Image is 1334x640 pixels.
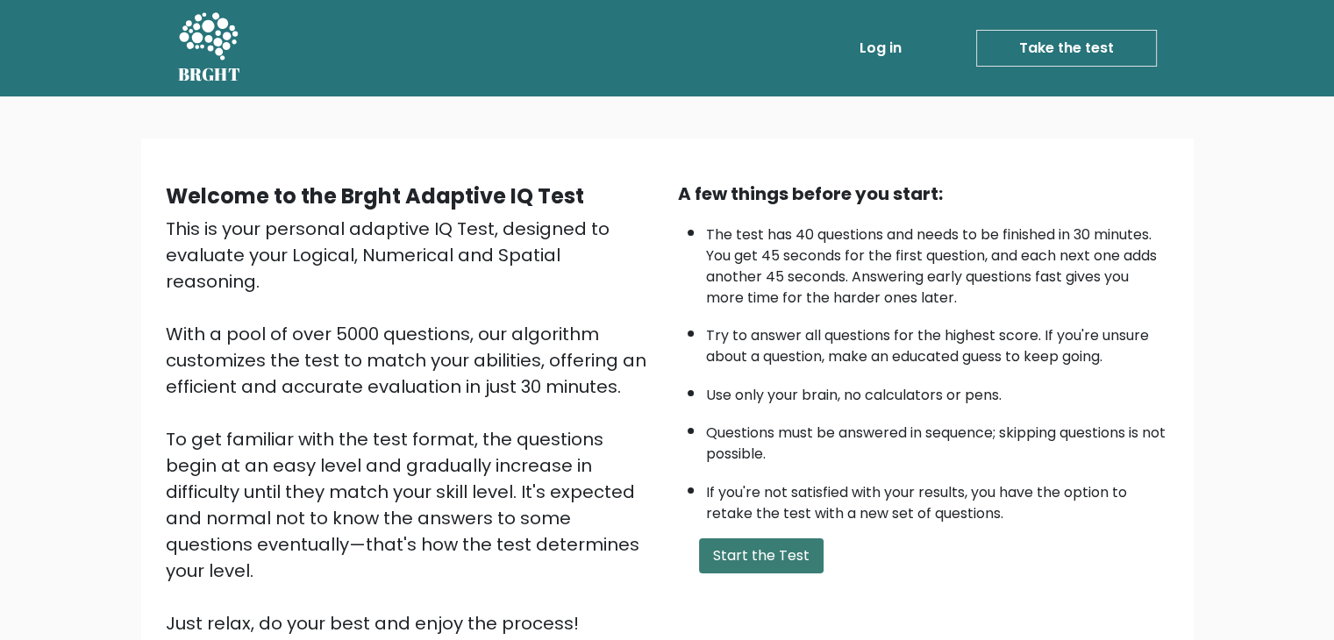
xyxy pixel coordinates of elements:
[178,64,241,85] h5: BRGHT
[678,181,1169,207] div: A few things before you start:
[166,181,584,210] b: Welcome to the Brght Adaptive IQ Test
[706,473,1169,524] li: If you're not satisfied with your results, you have the option to retake the test with a new set ...
[976,30,1157,67] a: Take the test
[706,216,1169,309] li: The test has 40 questions and needs to be finished in 30 minutes. You get 45 seconds for the firs...
[699,538,824,573] button: Start the Test
[852,31,909,66] a: Log in
[706,376,1169,406] li: Use only your brain, no calculators or pens.
[706,316,1169,367] li: Try to answer all questions for the highest score. If you're unsure about a question, make an edu...
[706,414,1169,465] li: Questions must be answered in sequence; skipping questions is not possible.
[178,7,241,89] a: BRGHT
[166,216,657,636] div: This is your personal adaptive IQ Test, designed to evaluate your Logical, Numerical and Spatial ...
